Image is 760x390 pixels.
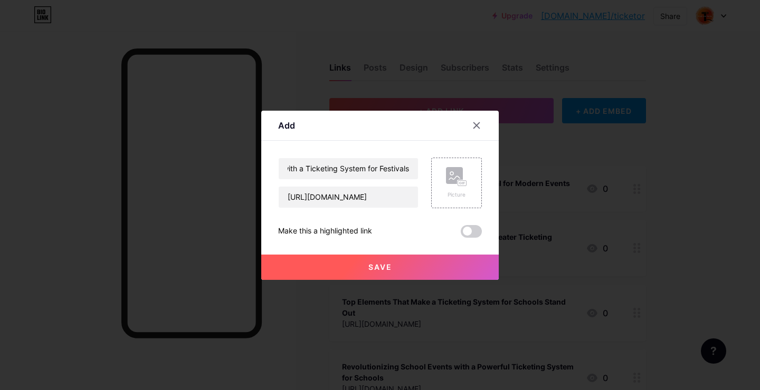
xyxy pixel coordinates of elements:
div: Make this a highlighted link [278,225,372,238]
button: Save [261,255,499,280]
div: Add [278,119,295,132]
input: URL [279,187,418,208]
span: Save [368,262,392,271]
div: Picture [446,191,467,199]
input: Title [279,158,418,179]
